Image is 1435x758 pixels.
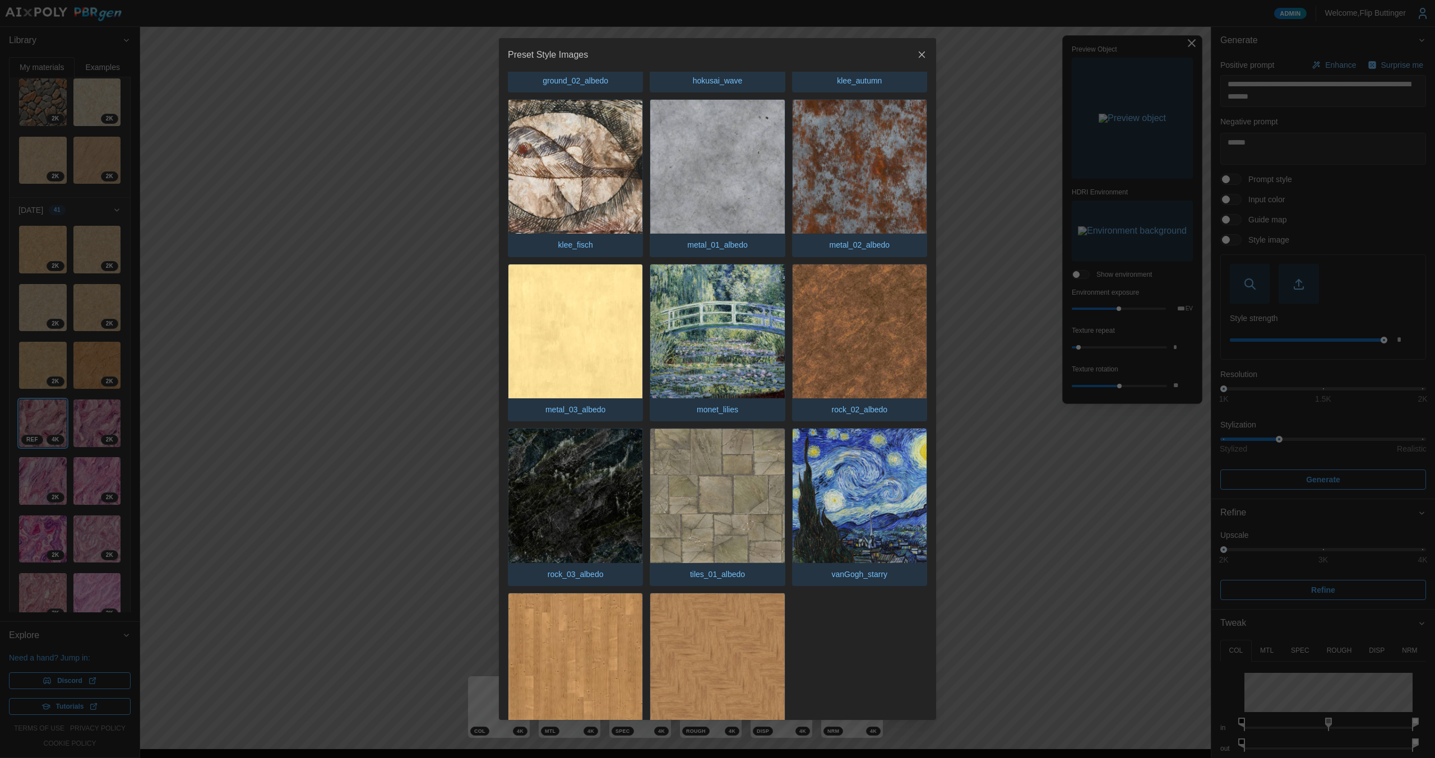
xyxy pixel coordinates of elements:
[508,593,642,727] img: wood_floor_01_albedo.jpg
[793,100,927,234] img: metal_02_albedo.jpg
[542,563,609,585] p: rock_03_albedo
[826,563,894,585] p: vanGogh_starry
[687,69,748,92] p: hokusai_wave
[831,69,887,92] p: klee_autumn
[691,398,744,421] p: monet_lilies
[508,593,643,751] button: wood_floor_01_albedo.jpgwood_floor_01_albedo
[650,264,784,398] img: monet_lilies.jpg
[793,264,927,398] img: rock_02_albedo.jpg
[650,264,785,422] button: monet_lilies.jpgmonet_lilies
[650,593,785,751] button: wood_floor_02_albedo.jpgwood_floor_02_albedo
[537,69,614,92] p: ground_02_albedo
[826,398,894,421] p: rock_02_albedo
[793,429,927,562] img: vanGogh_starry.jpg
[650,428,785,586] button: tiles_01_albedo.jpgtiles_01_albedo
[508,99,643,257] button: klee_fisch.jpgklee_fisch
[650,99,785,257] button: metal_01_albedo.jpgmetal_01_albedo
[508,50,588,59] h2: Preset Style Images
[650,593,784,727] img: wood_floor_02_albedo.jpg
[508,264,642,398] img: metal_03_albedo.jpg
[792,264,927,422] button: rock_02_albedo.jpgrock_02_albedo
[508,264,643,422] button: metal_03_albedo.jpgmetal_03_albedo
[650,429,784,562] img: tiles_01_albedo.jpg
[792,99,927,257] button: metal_02_albedo.jpgmetal_02_albedo
[540,398,611,421] p: metal_03_albedo
[682,234,753,256] p: metal_01_albedo
[650,100,784,234] img: metal_01_albedo.jpg
[553,234,599,256] p: klee_fisch
[508,428,643,586] button: rock_03_albedo.jpgrock_03_albedo
[792,428,927,586] button: vanGogh_starry.jpgvanGogh_starry
[508,429,642,562] img: rock_03_albedo.jpg
[684,563,751,585] p: tiles_01_albedo
[508,100,642,234] img: klee_fisch.jpg
[824,234,895,256] p: metal_02_albedo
